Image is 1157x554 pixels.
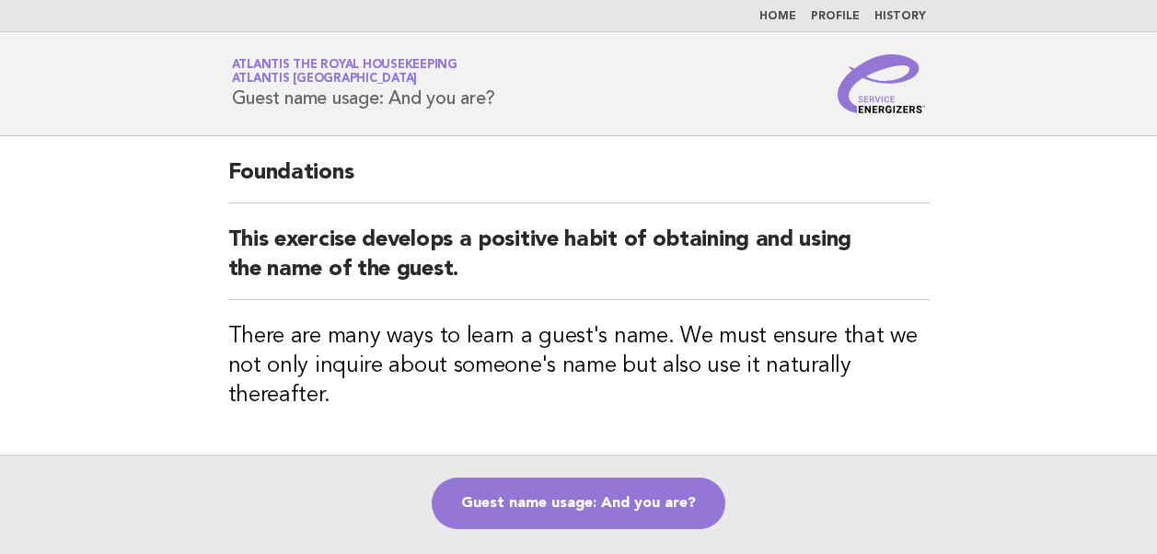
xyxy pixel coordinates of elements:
[811,11,860,22] a: Profile
[228,225,930,300] h2: This exercise develops a positive habit of obtaining and using the name of the guest.
[228,322,930,410] h3: There are many ways to learn a guest's name. We must ensure that we not only inquire about someon...
[232,60,496,108] h1: Guest name usage: And you are?
[838,54,926,113] img: Service Energizers
[232,74,418,86] span: Atlantis [GEOGRAPHIC_DATA]
[874,11,926,22] a: History
[232,59,457,85] a: Atlantis the Royal HousekeepingAtlantis [GEOGRAPHIC_DATA]
[759,11,796,22] a: Home
[228,158,930,203] h2: Foundations
[432,478,725,529] a: Guest name usage: And you are?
